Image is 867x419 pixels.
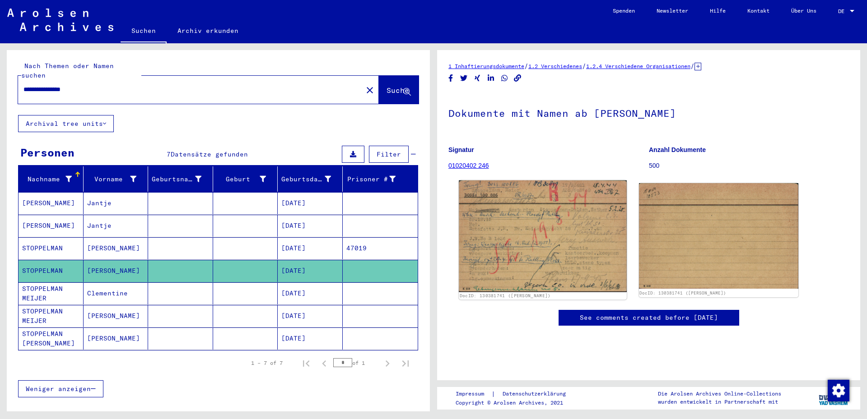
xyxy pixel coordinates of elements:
[456,389,577,399] div: |
[377,150,401,158] span: Filter
[152,172,213,186] div: Geburtsname
[817,387,851,409] img: yv_logo.png
[19,192,84,214] mat-cell: [PERSON_NAME]
[333,359,378,367] div: of 1
[84,192,149,214] mat-cell: Jantje
[828,380,849,401] img: Zustimmung ändern
[19,327,84,350] mat-cell: STOPPELMAN [PERSON_NAME]
[346,172,407,186] div: Prisoner #
[379,76,419,104] button: Suche
[84,260,149,282] mat-cell: [PERSON_NAME]
[84,215,149,237] mat-cell: Jantje
[278,215,343,237] mat-cell: [DATE]
[19,282,84,304] mat-cell: STOPPELMAN MEIJER
[838,8,848,14] span: DE
[19,260,84,282] mat-cell: STOPPELMAN
[448,92,849,132] h1: Dokumente mit Namen ab [PERSON_NAME]
[217,172,278,186] div: Geburt‏
[171,150,248,158] span: Datensätze gefunden
[278,260,343,282] mat-cell: [DATE]
[84,237,149,259] mat-cell: [PERSON_NAME]
[21,62,114,79] mat-label: Nach Themen oder Namen suchen
[448,162,489,169] a: 01020402 246
[369,146,409,163] button: Filter
[396,354,415,372] button: Last page
[167,20,249,41] a: Archiv erkunden
[19,237,84,259] mat-cell: STOPPELMAN
[213,166,278,192] mat-header-cell: Geburt‏
[524,62,528,70] span: /
[281,172,342,186] div: Geburtsdatum
[364,85,375,96] mat-icon: close
[649,161,849,170] p: 500
[18,380,103,397] button: Weniger anzeigen
[495,389,577,399] a: Datenschutzerklärung
[500,73,509,84] button: Share on WhatsApp
[582,62,586,70] span: /
[278,305,343,327] mat-cell: [DATE]
[459,180,626,292] img: 001.jpg
[278,327,343,350] mat-cell: [DATE]
[278,192,343,214] mat-cell: [DATE]
[513,73,522,84] button: Copy link
[18,115,114,132] button: Archival tree units
[167,150,171,158] span: 7
[378,354,396,372] button: Next page
[19,305,84,327] mat-cell: STOPPELMAN MEIJER
[343,166,418,192] mat-header-cell: Prisoner #
[456,389,491,399] a: Impressum
[658,390,781,398] p: Die Arolsen Archives Online-Collections
[278,282,343,304] mat-cell: [DATE]
[361,81,379,99] button: Clear
[19,166,84,192] mat-header-cell: Nachname
[639,183,799,289] img: 002.jpg
[217,175,266,184] div: Geburt‏
[152,175,201,184] div: Geburtsname
[343,237,418,259] mat-cell: 47019
[22,172,83,186] div: Nachname
[456,399,577,407] p: Copyright © Arolsen Archives, 2021
[26,385,91,393] span: Weniger anzeigen
[639,290,726,295] a: DocID: 130381741 ([PERSON_NAME])
[473,73,482,84] button: Share on Xing
[690,62,695,70] span: /
[22,175,72,184] div: Nachname
[446,73,456,84] button: Share on Facebook
[528,63,582,69] a: 1.2 Verschiedenes
[315,354,333,372] button: Previous page
[278,166,343,192] mat-header-cell: Geburtsdatum
[84,305,149,327] mat-cell: [PERSON_NAME]
[121,20,167,43] a: Suchen
[346,175,396,184] div: Prisoner #
[281,175,331,184] div: Geburtsdatum
[7,9,113,31] img: Arolsen_neg.svg
[486,73,496,84] button: Share on LinkedIn
[84,166,149,192] mat-header-cell: Vorname
[20,144,75,161] div: Personen
[448,146,474,153] b: Signatur
[84,327,149,350] mat-cell: [PERSON_NAME]
[580,313,718,322] a: See comments created before [DATE]
[297,354,315,372] button: First page
[87,172,148,186] div: Vorname
[278,237,343,259] mat-cell: [DATE]
[251,359,283,367] div: 1 – 7 of 7
[19,215,84,237] mat-cell: [PERSON_NAME]
[387,86,409,95] span: Suche
[658,398,781,406] p: wurden entwickelt in Partnerschaft mit
[84,282,149,304] mat-cell: Clementine
[448,63,524,69] a: 1 Inhaftierungsdokumente
[586,63,690,69] a: 1.2.4 Verschiedene Organisationen
[148,166,213,192] mat-header-cell: Geburtsname
[460,293,551,299] a: DocID: 130381741 ([PERSON_NAME])
[649,146,706,153] b: Anzahl Dokumente
[87,175,137,184] div: Vorname
[459,73,469,84] button: Share on Twitter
